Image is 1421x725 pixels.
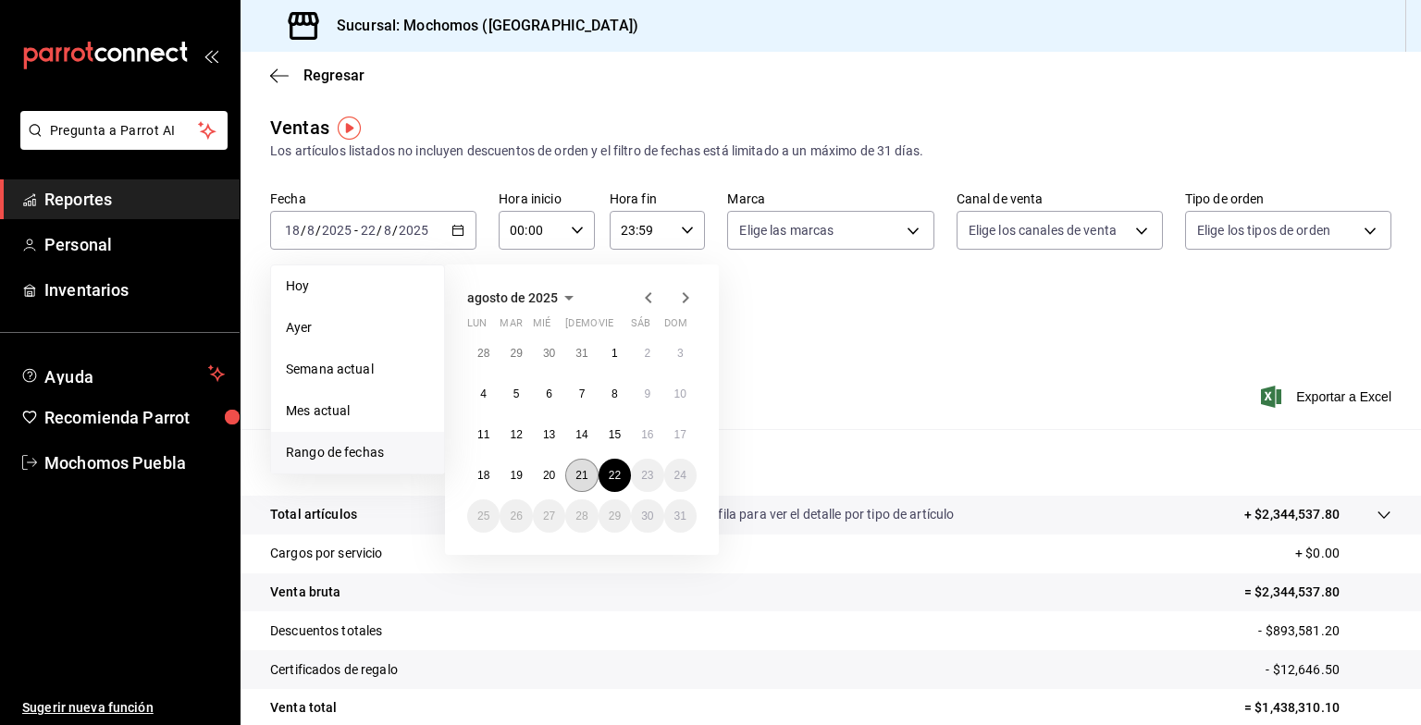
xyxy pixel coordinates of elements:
label: Marca [727,192,933,205]
span: - [354,223,358,238]
abbr: 24 de agosto de 2025 [674,469,686,482]
abbr: domingo [664,317,687,337]
abbr: 8 de agosto de 2025 [612,387,618,400]
abbr: 10 de agosto de 2025 [674,387,686,400]
abbr: 2 de agosto de 2025 [644,347,650,360]
abbr: 1 de agosto de 2025 [612,347,618,360]
abbr: 31 de julio de 2025 [575,347,587,360]
button: 6 de agosto de 2025 [533,377,565,411]
abbr: miércoles [533,317,550,337]
abbr: 5 de agosto de 2025 [513,387,520,400]
button: 8 de agosto de 2025 [599,377,631,411]
button: 25 de agosto de 2025 [467,499,500,533]
button: 17 de agosto de 2025 [664,418,697,451]
p: Total artículos [270,505,357,524]
button: 30 de julio de 2025 [533,337,565,370]
abbr: 16 de agosto de 2025 [641,428,653,441]
span: Ayuda [44,362,201,385]
button: 2 de agosto de 2025 [631,337,663,370]
span: Elige las marcas [739,221,834,240]
abbr: 12 de agosto de 2025 [510,428,522,441]
button: 5 de agosto de 2025 [500,377,532,411]
span: Hoy [286,276,429,296]
abbr: 20 de agosto de 2025 [543,469,555,482]
input: ---- [398,223,429,238]
abbr: viernes [599,317,613,337]
button: 26 de agosto de 2025 [500,499,532,533]
abbr: 18 de agosto de 2025 [477,469,489,482]
button: 21 de agosto de 2025 [565,459,598,492]
button: 1 de agosto de 2025 [599,337,631,370]
button: 27 de agosto de 2025 [533,499,565,533]
button: 22 de agosto de 2025 [599,459,631,492]
abbr: 30 de julio de 2025 [543,347,555,360]
abbr: 27 de agosto de 2025 [543,510,555,522]
abbr: lunes [467,317,487,337]
button: 18 de agosto de 2025 [467,459,500,492]
abbr: 30 de agosto de 2025 [641,510,653,522]
span: Ayer [286,318,429,338]
span: Mes actual [286,401,429,421]
div: Los artículos listados no incluyen descuentos de orden y el filtro de fechas está limitado a un m... [270,141,1391,161]
abbr: 9 de agosto de 2025 [644,387,650,400]
span: agosto de 2025 [467,290,558,305]
abbr: 29 de agosto de 2025 [609,510,621,522]
button: 29 de agosto de 2025 [599,499,631,533]
span: / [392,223,398,238]
label: Fecha [270,192,476,205]
span: Semana actual [286,360,429,379]
abbr: 26 de agosto de 2025 [510,510,522,522]
span: Personal [44,232,225,257]
button: 28 de agosto de 2025 [565,499,598,533]
span: Regresar [303,67,365,84]
span: Pregunta a Parrot AI [50,121,199,141]
abbr: 28 de agosto de 2025 [575,510,587,522]
p: = $2,344,537.80 [1244,583,1391,602]
button: Regresar [270,67,365,84]
p: = $1,438,310.10 [1244,698,1391,718]
input: -- [306,223,315,238]
button: 23 de agosto de 2025 [631,459,663,492]
label: Hora fin [610,192,706,205]
h3: Sucursal: Mochomos ([GEOGRAPHIC_DATA]) [322,15,638,37]
span: Rango de fechas [286,443,429,462]
button: 7 de agosto de 2025 [565,377,598,411]
p: + $0.00 [1295,544,1391,563]
label: Canal de venta [957,192,1163,205]
button: 30 de agosto de 2025 [631,499,663,533]
abbr: 7 de agosto de 2025 [579,387,586,400]
span: / [315,223,321,238]
button: Tooltip marker [338,117,361,140]
abbr: jueves [565,317,674,337]
abbr: martes [500,317,522,337]
p: Descuentos totales [270,621,382,641]
abbr: 28 de julio de 2025 [477,347,489,360]
button: 16 de agosto de 2025 [631,418,663,451]
button: 3 de agosto de 2025 [664,337,697,370]
abbr: sábado [631,317,650,337]
button: 9 de agosto de 2025 [631,377,663,411]
span: Mochomos Puebla [44,450,225,475]
p: Cargos por servicio [270,544,383,563]
button: 29 de julio de 2025 [500,337,532,370]
abbr: 13 de agosto de 2025 [543,428,555,441]
input: ---- [321,223,352,238]
abbr: 4 de agosto de 2025 [480,387,487,400]
button: Exportar a Excel [1265,386,1391,408]
a: Pregunta a Parrot AI [13,134,228,154]
label: Tipo de orden [1185,192,1391,205]
abbr: 19 de agosto de 2025 [510,469,522,482]
button: 31 de julio de 2025 [565,337,598,370]
div: Ventas [270,114,329,141]
span: / [301,223,306,238]
input: -- [360,223,377,238]
button: 20 de agosto de 2025 [533,459,565,492]
button: 11 de agosto de 2025 [467,418,500,451]
span: / [377,223,382,238]
label: Hora inicio [499,192,595,205]
button: Pregunta a Parrot AI [20,111,228,150]
p: - $12,646.50 [1266,660,1391,680]
abbr: 25 de agosto de 2025 [477,510,489,522]
button: 13 de agosto de 2025 [533,418,565,451]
